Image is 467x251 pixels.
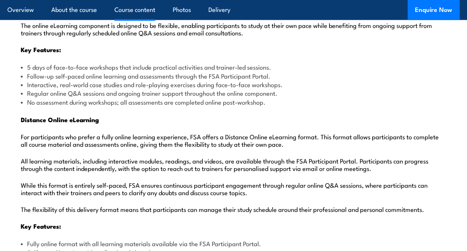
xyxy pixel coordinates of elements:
li: Interactive, real-world case studies and role-playing exercises during face-to-face workshops. [21,80,446,89]
strong: Key Features: [21,221,61,231]
li: Regular online Q&A sessions and ongoing trainer support throughout the online component. [21,89,446,97]
li: Fully online format with all learning materials available via the FSA Participant Portal. [21,239,446,248]
p: The flexibility of this delivery format means that participants can manage their study schedule a... [21,205,446,213]
p: For participants who prefer a fully online learning experience, FSA offers a Distance Online eLea... [21,133,446,147]
p: While this format is entirely self-paced, FSA ensures continuous participant engagement through r... [21,181,446,196]
p: The online eLearning component is designed to be flexible, enabling participants to study at thei... [21,21,446,36]
p: All learning materials, including interactive modules, readings, and videos, are available throug... [21,157,446,172]
li: Follow-up self-paced online learning and assessments through the FSA Participant Portal. [21,72,446,80]
strong: Distance Online eLearning [21,115,99,124]
li: No assessment during workshops; all assessments are completed online post-workshop. [21,98,446,106]
strong: Key Features: [21,45,61,54]
li: 5 days of face-to-face workshops that include practical activities and trainer-led sessions. [21,63,446,71]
